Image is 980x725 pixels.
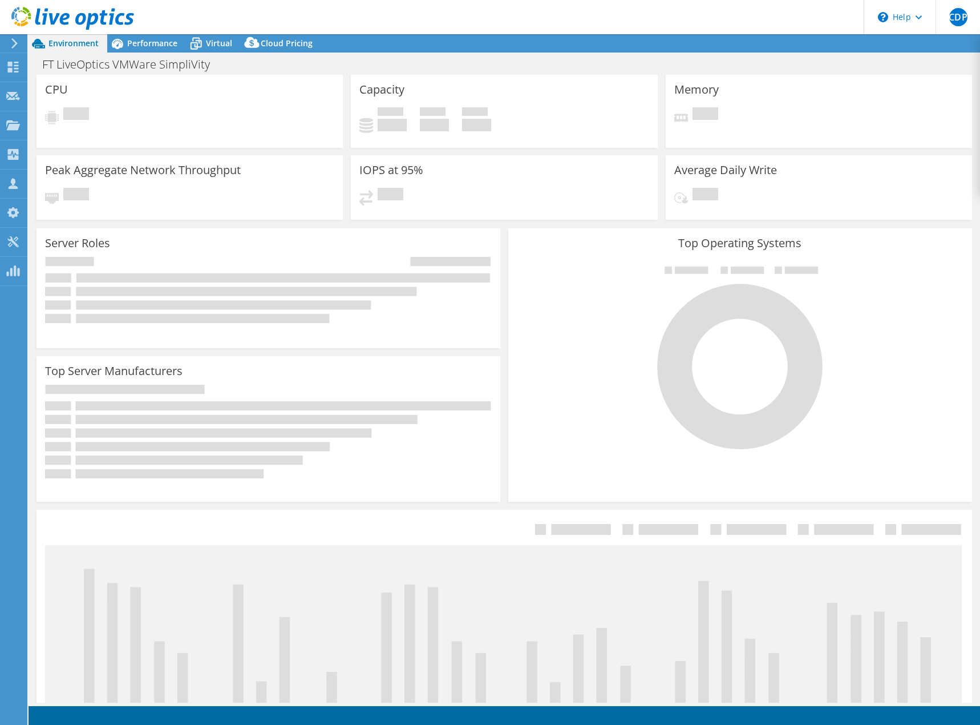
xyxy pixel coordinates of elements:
h4: 0 GiB [420,119,449,131]
span: Pending [693,188,718,203]
span: CDP [949,8,967,26]
span: Environment [48,38,99,49]
span: Virtual [206,38,232,49]
h3: Server Roles [45,237,110,249]
span: Cloud Pricing [261,38,313,49]
h3: Capacity [359,83,404,96]
h1: FT LiveOptics VMWare SimpliVity [37,58,228,71]
h3: Memory [674,83,719,96]
h3: Top Server Manufacturers [45,365,183,377]
span: Pending [63,107,89,123]
span: Pending [63,188,89,203]
h3: CPU [45,83,68,96]
h3: IOPS at 95% [359,164,423,176]
span: Used [378,107,403,119]
h4: 0 GiB [378,119,407,131]
span: Performance [127,38,177,49]
h4: 0 GiB [462,119,491,131]
h3: Top Operating Systems [517,237,963,249]
svg: \n [878,12,888,22]
span: Pending [378,188,403,203]
h3: Average Daily Write [674,164,777,176]
span: Total [462,107,488,119]
span: Pending [693,107,718,123]
span: Free [420,107,446,119]
h3: Peak Aggregate Network Throughput [45,164,241,176]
